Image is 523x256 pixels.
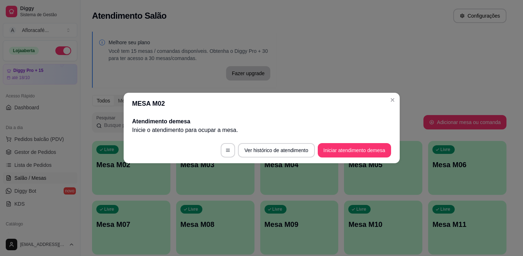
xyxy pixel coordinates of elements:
button: Ver histórico de atendimento [238,143,315,157]
header: MESA M02 [124,93,400,114]
button: Iniciar atendimento demesa [318,143,391,157]
h2: Atendimento de mesa [132,117,391,126]
button: Close [387,94,398,106]
p: Inicie o atendimento para ocupar a mesa . [132,126,391,134]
